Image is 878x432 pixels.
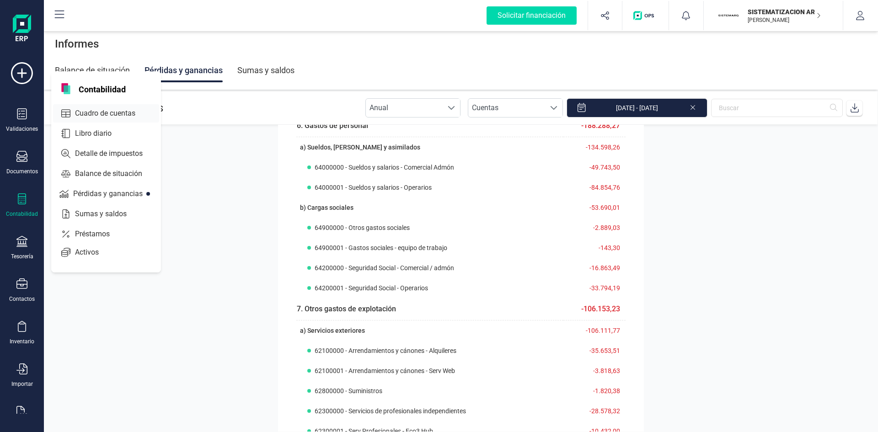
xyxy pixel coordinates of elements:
[315,163,454,172] span: 64000000 - Sueldos y salarios - Comercial Admón
[44,29,878,59] div: Informes
[71,229,126,240] span: Préstamos
[476,1,588,30] button: Solicitar financiación
[711,99,843,117] input: Buscar
[563,401,626,421] td: -28.578,32
[563,361,626,381] td: -3.818,63
[297,121,368,130] span: 6. Gastos de personal
[6,125,38,133] div: Validaciones
[315,386,382,395] span: 62800000 - Suministros
[71,108,152,119] span: Cuadro de cuentas
[628,1,663,30] button: Logo de OPS
[315,183,432,192] span: 64000001 - Sueldos y salarios - Operarios
[315,243,447,252] span: 64900001 - Gastos sociales - equipo de trabajo
[73,83,131,94] span: Contabilidad
[563,137,626,158] td: -134.598,26
[563,115,626,137] td: -188.288,27
[315,366,455,375] span: 62100001 - Arrendamientos y cánones - Serv Web
[315,223,410,232] span: 64900000 - Otros gastos sociales
[563,298,626,320] td: -106.153,23
[563,278,626,298] td: -33.794,19
[315,283,428,293] span: 64200001 - Seguridad Social - Operarios
[6,210,38,218] div: Contabilidad
[71,168,159,179] span: Balance de situación
[297,304,396,313] span: 7. Otros gastos de explotación
[563,258,626,278] td: -16.863,49
[315,263,454,272] span: 64200000 - Seguridad Social - Comercial / admón
[11,380,33,388] div: Importar
[13,15,31,44] img: Logo Finanedi
[300,327,365,334] span: a) Servicios exteriores
[9,295,35,303] div: Contactos
[71,247,115,258] span: Activos
[715,1,832,30] button: SISISTEMATIZACION ARQUITECTONICA EN REFORMAS SL[PERSON_NAME]
[633,11,658,20] img: Logo de OPS
[563,320,626,341] td: -106.111,77
[71,148,159,159] span: Detalle de impuestos
[748,16,821,24] p: [PERSON_NAME]
[563,177,626,197] td: -84.854,76
[71,208,143,219] span: Sumas y saldos
[10,338,34,345] div: Inventario
[145,59,223,82] div: Pérdidas y ganancias
[718,5,739,26] img: SI
[563,218,626,238] td: -2.889,03
[563,197,626,218] td: -53.690,01
[748,7,821,16] p: SISTEMATIZACION ARQUITECTONICA EN REFORMAS SL
[468,99,545,117] span: Cuentas
[315,406,466,416] span: 62300000 - Servicios de profesionales independientes
[71,128,128,139] span: Libro diario
[300,204,353,211] span: b) Cargas sociales
[487,6,577,25] div: Solicitar financiación
[11,253,33,260] div: Tesorería
[55,59,130,82] div: Balance de situación
[563,238,626,258] td: -143,30
[563,341,626,361] td: -35.653,51
[563,157,626,177] td: -49.743,50
[366,99,443,117] span: Anual
[300,144,420,151] span: a) Sueldos, [PERSON_NAME] y asimilados
[563,381,626,401] td: -1.820,38
[315,346,456,355] span: 62100000 - Arrendamientos y cánones - Alquileres
[6,168,38,175] div: Documentos
[70,188,159,199] span: Pérdidas y ganancias
[237,59,294,82] div: Sumas y saldos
